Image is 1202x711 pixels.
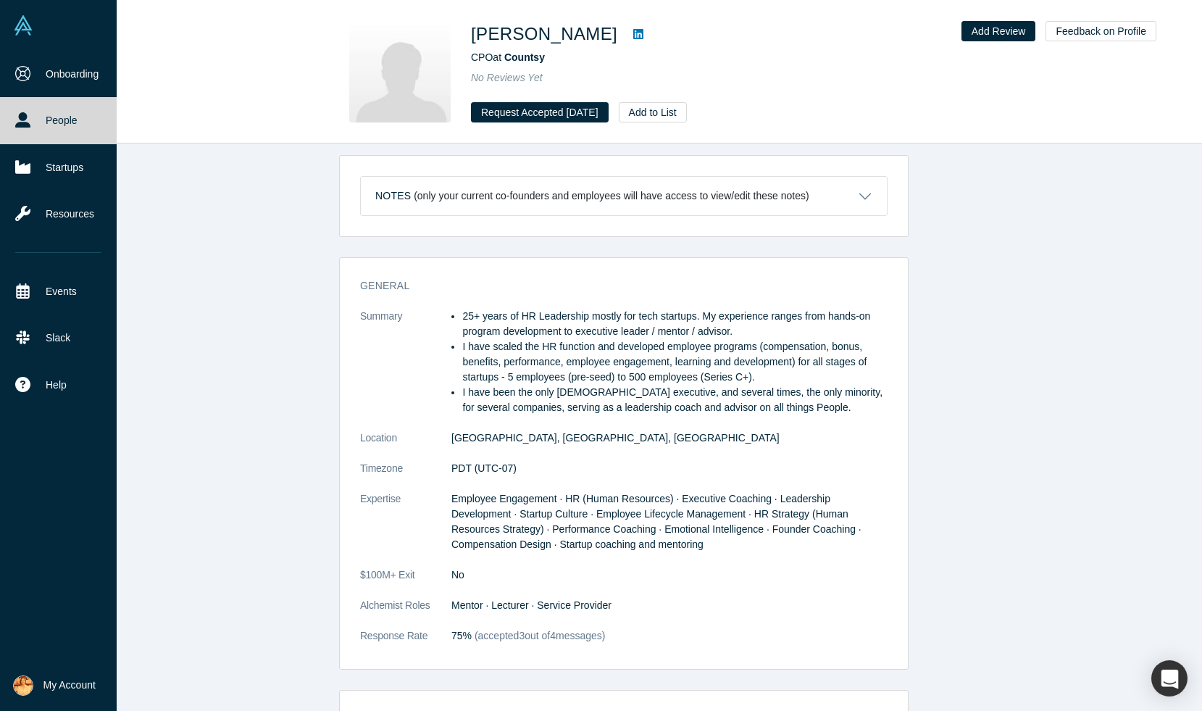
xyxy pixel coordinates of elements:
[451,567,888,583] dd: No
[451,461,888,476] dd: PDT (UTC-07)
[451,493,861,550] span: Employee Engagement · HR (Human Resources) · Executive Coaching · Leadership Development · Startu...
[375,188,411,204] h3: Notes
[471,72,543,83] span: No Reviews Yet
[43,678,96,693] span: My Account
[360,431,451,461] dt: Location
[13,675,33,696] img: Sumina Koiso's Account
[961,21,1036,41] button: Add Review
[360,567,451,598] dt: $100M+ Exit
[451,630,472,641] span: 75%
[462,309,888,339] li: 25+ years of HR Leadership mostly for tech startups. My experience ranges from hands-on program d...
[451,431,888,446] dd: [GEOGRAPHIC_DATA], [GEOGRAPHIC_DATA], [GEOGRAPHIC_DATA]
[462,339,888,385] li: I have scaled the HR function and developed employee programs (compensation, bonus, benefits, per...
[414,190,809,202] p: (only your current co-founders and employees will have access to view/edit these notes)
[360,491,451,567] dt: Expertise
[360,628,451,659] dt: Response Rate
[360,461,451,491] dt: Timezone
[1046,21,1156,41] button: Feedback on Profile
[471,51,545,63] span: CPO at
[13,15,33,36] img: Alchemist Vault Logo
[471,21,617,47] h1: [PERSON_NAME]
[361,177,887,215] button: Notes (only your current co-founders and employees will have access to view/edit these notes)
[360,278,867,294] h3: General
[471,102,609,122] button: Request Accepted [DATE]
[360,309,451,431] dt: Summary
[619,102,687,122] button: Add to List
[360,598,451,628] dt: Alchemist Roles
[472,630,605,641] span: (accepted 3 out of 4 messages)
[349,21,451,122] img: Seema Desai's Profile Image
[451,598,888,613] dd: Mentor · Lecturer · Service Provider
[13,675,96,696] button: My Account
[462,385,888,415] li: I have been the only [DEMOGRAPHIC_DATA] executive, and several times, the only minority, for seve...
[504,51,545,63] a: Countsy
[46,378,67,393] span: Help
